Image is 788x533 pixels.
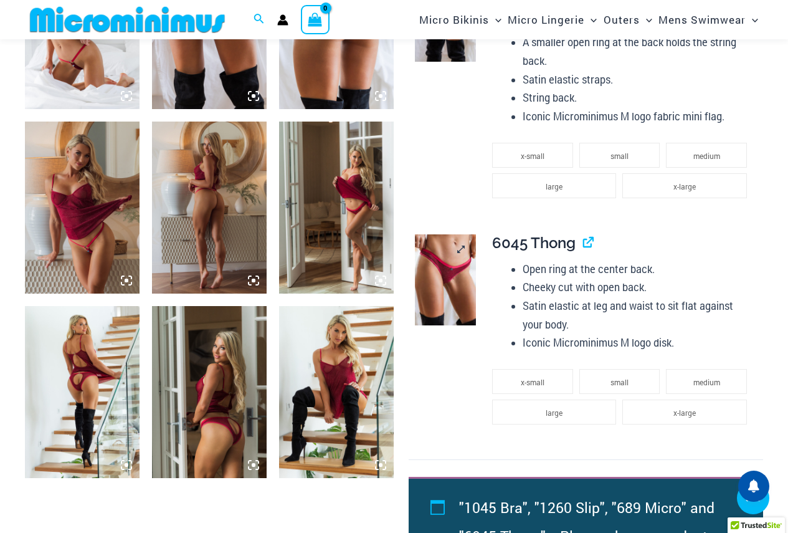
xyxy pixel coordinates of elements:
[693,151,720,161] span: medium
[622,173,746,198] li: x-large
[546,181,563,191] span: large
[521,151,544,161] span: x-small
[579,143,660,168] li: small
[279,122,394,294] img: Guilty Pleasures Red 1260 Slip 6045 Thong
[640,4,652,36] span: Menu Toggle
[523,89,753,107] li: String back.
[492,143,573,168] li: x-small
[693,377,720,387] span: medium
[277,14,288,26] a: Account icon link
[546,408,563,418] span: large
[610,377,629,387] span: small
[152,306,267,478] img: Guilty Pleasures Red 1260 Slip 6045 Thong
[25,306,140,478] img: Guilty Pleasures Red 1260 Slip 6045 Thong
[505,4,600,36] a: Micro LingerieMenu ToggleMenu Toggle
[523,260,753,279] li: Open ring at the center back.
[492,369,573,394] li: x-small
[622,400,746,425] li: x-large
[579,369,660,394] li: small
[673,408,696,418] span: x-large
[254,12,265,28] a: Search icon link
[655,4,761,36] a: Mens SwimwearMenu ToggleMenu Toggle
[523,278,753,297] li: Cheeky cut with open back.
[414,2,763,37] nav: Site Navigation
[492,173,616,198] li: large
[666,369,747,394] li: medium
[492,400,616,425] li: large
[152,122,267,294] img: Guilty Pleasures Red 1260 Slip 689 Micro
[415,234,476,325] img: Guilty Pleasures Red 6045 Thong
[523,334,753,352] li: Iconic Microminimus M logo disk.
[279,306,394,478] img: Guilty Pleasures Red 1260 Slip 6045 Thong
[673,181,696,191] span: x-large
[25,6,230,34] img: MM SHOP LOGO FLAT
[600,4,655,36] a: OutersMenu ToggleMenu Toggle
[419,4,489,36] span: Micro Bikinis
[584,4,597,36] span: Menu Toggle
[746,4,758,36] span: Menu Toggle
[604,4,640,36] span: Outers
[301,5,330,34] a: View Shopping Cart, empty
[610,151,629,161] span: small
[523,107,753,126] li: Iconic Microminimus M logo fabric mini flag.
[416,4,505,36] a: Micro BikinisMenu ToggleMenu Toggle
[523,70,753,89] li: Satin elastic straps.
[508,4,584,36] span: Micro Lingerie
[521,377,544,387] span: x-small
[489,4,501,36] span: Menu Toggle
[658,4,746,36] span: Mens Swimwear
[25,122,140,294] img: Guilty Pleasures Red 1260 Slip 689 Micro
[492,234,576,252] span: 6045 Thong
[523,33,753,70] li: A smaller open ring at the back holds the string back.
[666,143,747,168] li: medium
[523,297,753,334] li: Satin elastic at leg and waist to sit flat against your body.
